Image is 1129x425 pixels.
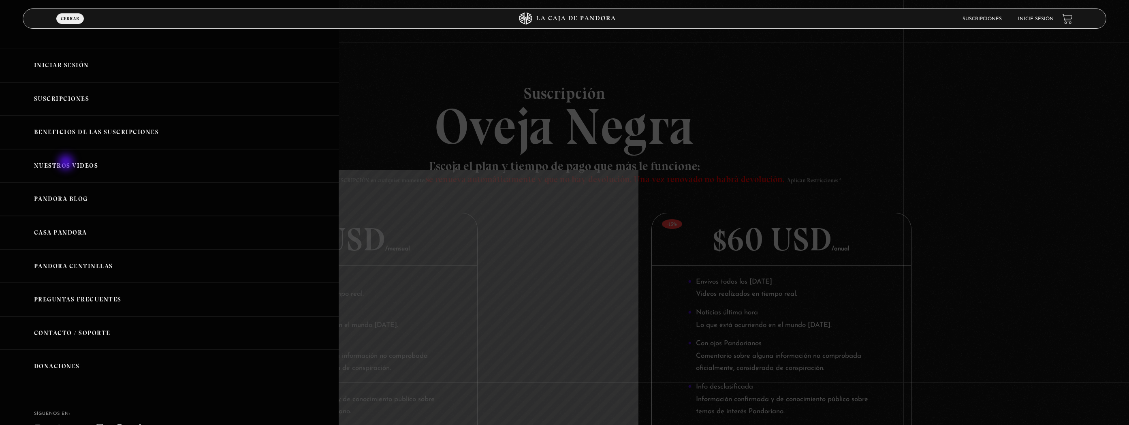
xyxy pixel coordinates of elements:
[34,412,305,416] h4: SÍguenos en:
[61,16,79,21] span: Cerrar
[1018,17,1054,21] a: Inicie sesión
[64,23,77,29] span: Menu
[963,17,1002,21] a: Suscripciones
[1062,13,1073,24] a: View your shopping cart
